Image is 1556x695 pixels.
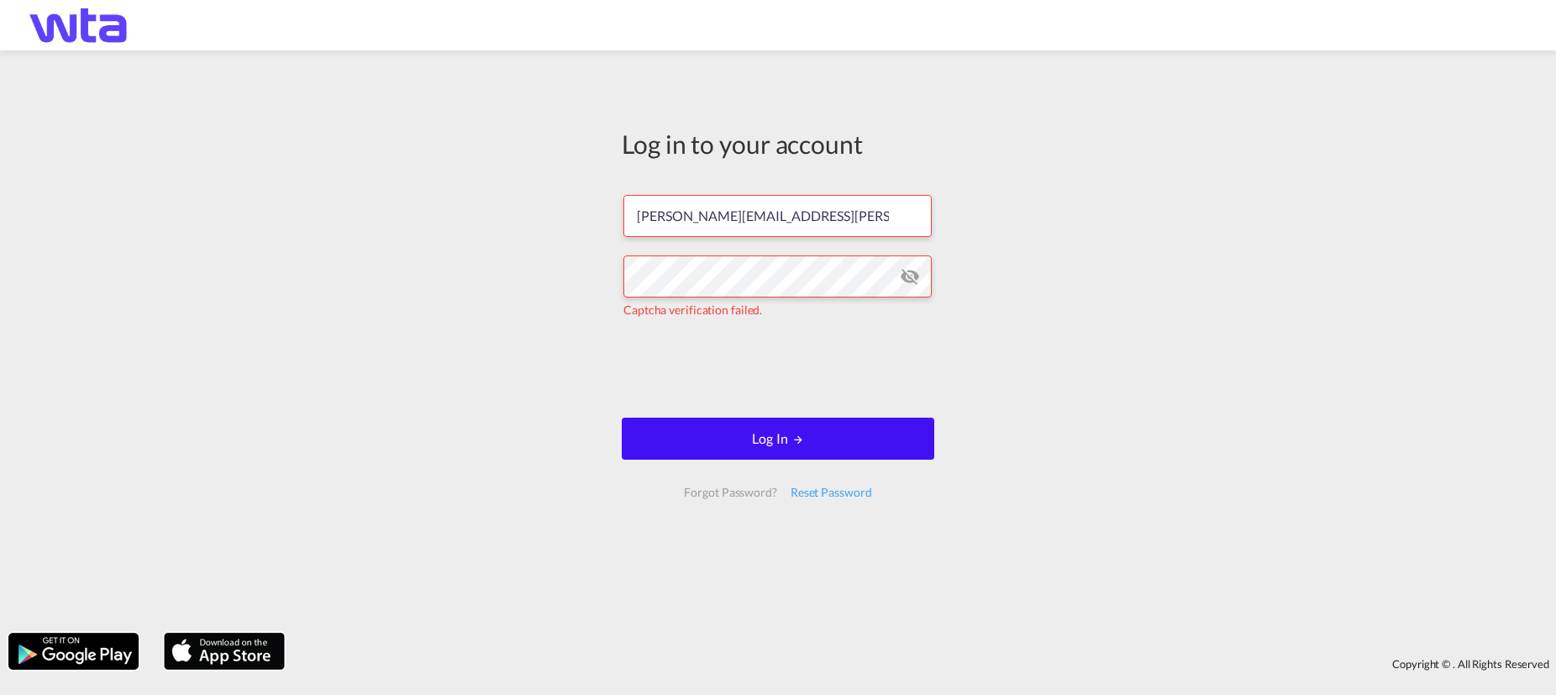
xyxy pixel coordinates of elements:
input: Enter email/phone number [623,195,932,237]
div: Reset Password [784,477,879,508]
md-icon: icon-eye-off [900,266,920,287]
img: bf843820205c11f09835497521dffd49.png [25,7,139,45]
button: LOGIN [622,418,934,460]
iframe: reCAPTCHA [650,335,906,401]
span: Captcha verification failed. [623,303,762,317]
img: apple.png [162,631,286,671]
div: Copyright © . All Rights Reserved [293,650,1556,678]
div: Forgot Password? [677,477,783,508]
img: google.png [7,631,140,671]
div: Log in to your account [622,126,934,161]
